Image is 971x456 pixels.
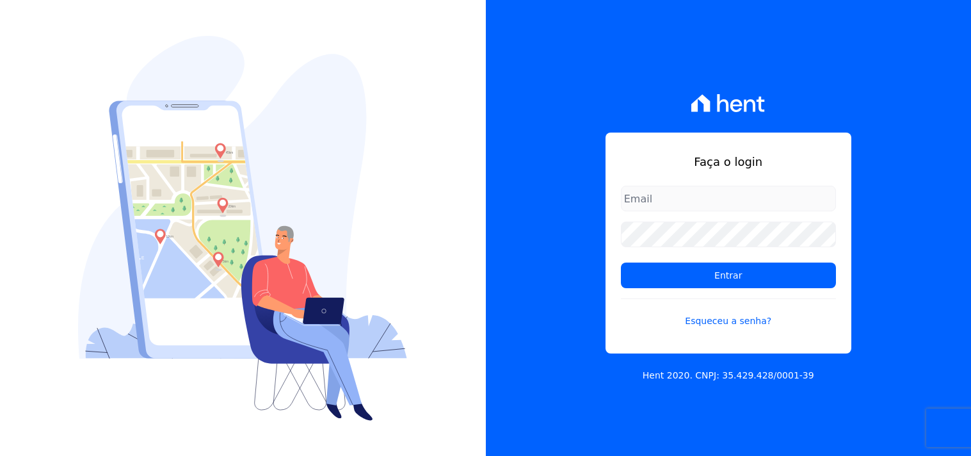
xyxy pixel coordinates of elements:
[621,186,836,211] input: Email
[643,369,814,382] p: Hent 2020. CNPJ: 35.429.428/0001-39
[621,263,836,288] input: Entrar
[78,36,407,421] img: Login
[621,153,836,170] h1: Faça o login
[621,298,836,328] a: Esqueceu a senha?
